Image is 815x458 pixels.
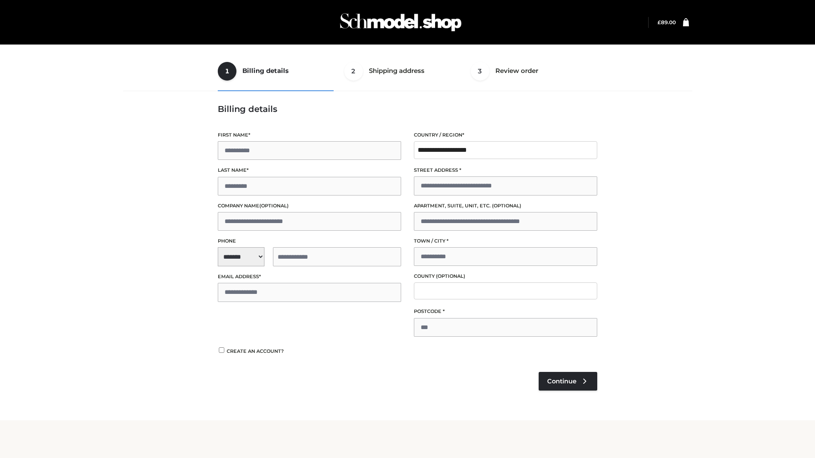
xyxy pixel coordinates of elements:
[414,272,597,280] label: County
[414,307,597,316] label: Postcode
[259,203,289,209] span: (optional)
[658,19,676,25] a: £89.00
[227,348,284,354] span: Create an account?
[414,237,597,245] label: Town / City
[658,19,661,25] span: £
[414,202,597,210] label: Apartment, suite, unit, etc.
[539,372,597,391] a: Continue
[218,131,401,139] label: First name
[658,19,676,25] bdi: 89.00
[436,273,465,279] span: (optional)
[547,377,576,385] span: Continue
[492,203,521,209] span: (optional)
[337,6,464,39] img: Schmodel Admin 964
[218,202,401,210] label: Company name
[414,131,597,139] label: Country / Region
[218,104,597,114] h3: Billing details
[218,166,401,174] label: Last name
[218,237,401,245] label: Phone
[414,166,597,174] label: Street address
[218,347,225,353] input: Create an account?
[218,273,401,281] label: Email address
